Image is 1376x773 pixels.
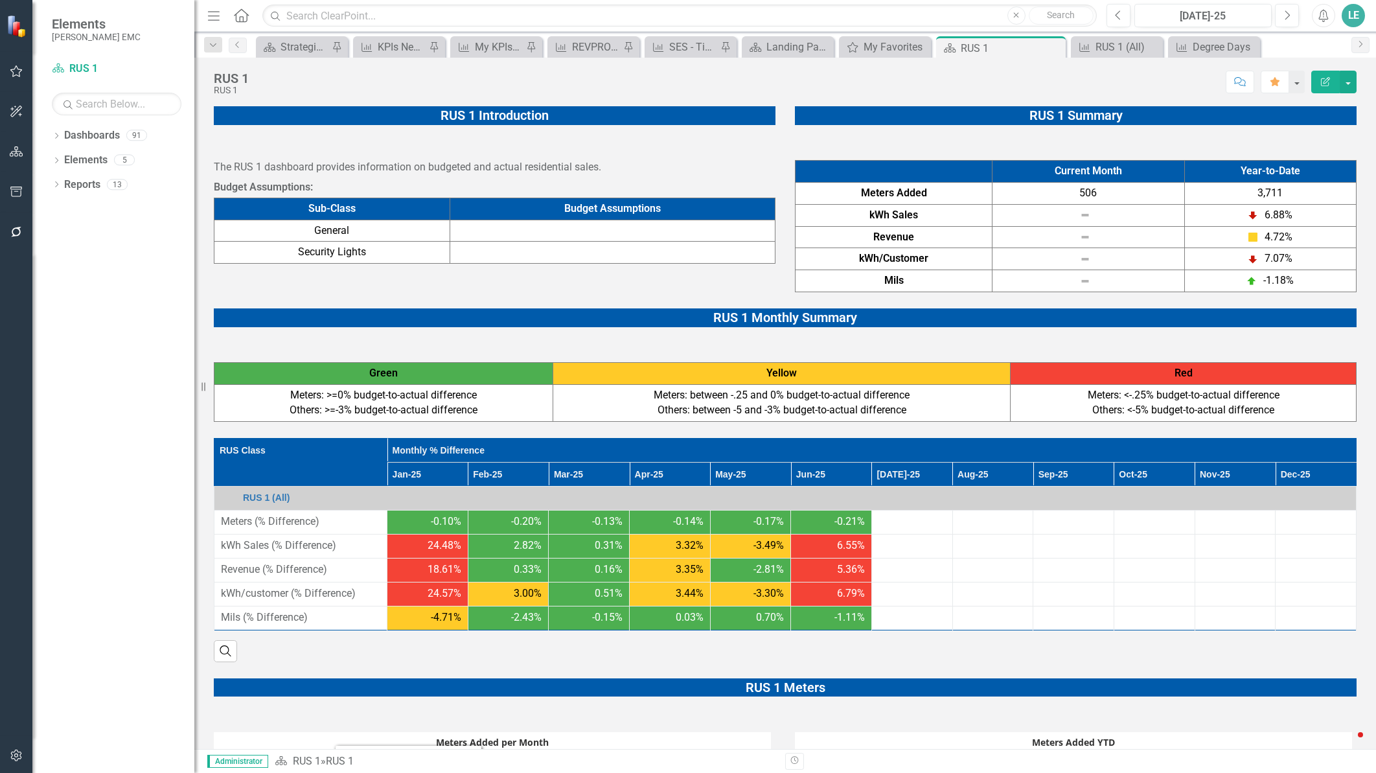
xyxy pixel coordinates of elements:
td: 7.07% [1184,248,1356,270]
a: KPIs Needing Updated [356,39,426,55]
div: RUS 1 (All) [1095,39,1160,55]
span: -4.71% [431,610,461,625]
span: 3.35% [676,562,704,577]
img: Not Defined [1080,254,1090,264]
span: 24.48% [428,538,461,553]
span: -0.15% [592,610,623,625]
span: RUS 1 Summary [1029,108,1123,123]
a: Strategic Planning & Analytics [259,39,328,55]
td: 6.88% [1184,204,1356,226]
div: 5 [114,155,135,166]
div: » [275,754,775,769]
div: RUS 1 [214,71,249,86]
strong: kWh Sales [869,209,918,221]
div: [DATE]-25 [1139,8,1267,24]
td: 3,711 [1184,182,1356,204]
span: 5.36% [837,562,865,577]
span: 0.70% [756,610,784,625]
button: [DATE]-25 [1134,4,1272,27]
div: RUS 1 [214,86,249,95]
img: ClearPoint Strategy [6,15,29,38]
span: -3.30% [753,586,784,601]
span: Search [1047,10,1075,20]
span: 0.33% [514,562,542,577]
span: -0.14% [673,514,704,529]
strong: Red [1175,367,1193,379]
a: My Favorites [842,39,928,55]
span: kWh Sales (% Difference) [221,538,380,553]
iframe: Intercom live chat [1332,729,1363,760]
img: Not Defined [1080,276,1090,286]
strong: Meters Added [861,187,927,199]
text: Meters Added YTD [1032,736,1115,748]
span: -3.49% [753,538,784,553]
span: RUS 1 Meters [746,680,825,695]
strong: Yellow [766,367,797,379]
span: Sub-Class [308,202,356,214]
span: 0.03% [676,610,704,625]
strong: kWh/Customer [859,252,928,264]
td: Security Lights [214,242,450,264]
div: My Favorites [864,39,928,55]
span: -0.17% [753,514,784,529]
span: -0.10% [431,514,461,529]
span: 3.32% [676,538,704,553]
img: Below Target [1248,254,1258,264]
span: 18.61% [428,562,461,577]
td: General [214,220,450,242]
div: 91 [126,130,147,141]
img: No Status [221,490,236,506]
span: Revenue (% Difference) [221,562,380,577]
span: Year-to-Date [1241,165,1300,177]
button: LE [1342,4,1365,27]
td: Double-Click to Edit Right Click for Context Menu [214,486,1357,510]
strong: Mils [884,274,904,286]
span: 24.57% [428,586,461,601]
span: 6.55% [837,538,865,553]
span: 0.31% [595,538,623,553]
span: -0.13% [592,514,623,529]
span: 6.79% [837,586,865,601]
span: 2.82% [514,538,542,553]
span: -0.21% [834,514,865,529]
a: Landing Page [745,39,831,55]
span: Administrator [207,755,268,768]
strong: Green [369,367,398,379]
div: REVPRO All RUS Budget to Actuals [572,39,620,55]
span: RUS 1 Introduction [441,108,549,123]
a: Dashboards [64,128,120,143]
span: Meters (% Difference) [221,514,380,529]
input: Search Below... [52,93,181,115]
span: kWh/customer (% Difference) [221,586,380,601]
img: Not Defined [1080,210,1090,220]
div: KPIs Needing Updated [378,39,426,55]
a: RUS 1 [52,62,181,76]
td: Meters: >=0% budget-to-actual difference Others: >=-3% budget-to-actual difference [214,384,553,421]
td: 4.72% [1184,226,1356,248]
div: RUS 1 [326,755,354,767]
a: RUS 1 (All) [1074,39,1160,55]
div: RUS 1 [961,40,1062,56]
strong: Revenue [873,231,914,243]
a: My KPIs Report [453,39,523,55]
span: Budget Assumptions [564,202,661,214]
span: 3.00% [514,586,542,601]
div: Degree Days [1193,39,1257,55]
span: 0.51% [595,586,623,601]
a: RUS 1 (All) [243,493,1349,503]
div: My KPIs Report [475,39,523,55]
span: -2.81% [753,562,784,577]
span: 3.44% [676,586,704,601]
td: 506 [992,182,1184,204]
div: Strategic Planning & Analytics [281,39,328,55]
div: 13 [107,179,128,190]
strong: Budget Assumptions: [214,181,313,193]
a: RUS 1 [293,755,321,767]
div: Landing Page [766,39,831,55]
span: -1.11% [834,610,865,625]
a: Degree Days [1171,39,1257,55]
span: Elements [52,16,141,32]
img: At Target [1246,276,1257,286]
span: -0.20% [511,514,542,529]
a: Elements [64,153,108,168]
